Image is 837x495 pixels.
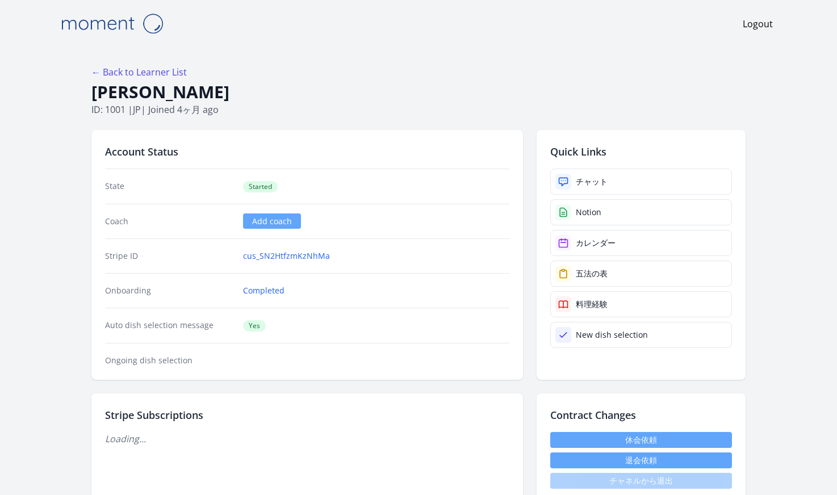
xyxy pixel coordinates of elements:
a: 五法の表 [550,261,732,287]
dt: Stripe ID [105,250,234,262]
a: Logout [743,17,773,31]
div: チャット [576,176,608,187]
div: 五法の表 [576,268,608,279]
p: ID: 1001 | | Joined 4ヶ月 ago [91,103,746,116]
div: New dish selection [576,329,648,341]
a: 休会依頼 [550,432,732,448]
span: Yes [243,320,266,332]
h2: Quick Links [550,144,732,160]
dt: Coach [105,216,234,227]
a: チャット [550,169,732,195]
span: チャネルから退出 [550,473,732,489]
div: Notion [576,207,601,218]
h2: Stripe Subscriptions [105,407,509,423]
h2: Contract Changes [550,407,732,423]
dt: Onboarding [105,285,234,296]
a: Add coach [243,213,301,229]
a: カレンダー [550,230,732,256]
a: New dish selection [550,322,732,348]
span: jp [133,103,141,116]
button: 退会依頼 [550,452,732,468]
a: 料理経験 [550,291,732,317]
dt: State [105,181,234,192]
a: ← Back to Learner List [91,66,187,78]
h2: Account Status [105,144,509,160]
img: Moment [55,9,169,38]
dt: Ongoing dish selection [105,355,234,366]
p: Loading... [105,432,509,446]
a: cus_SN2HtfzmKzNhMa [243,250,330,262]
a: Notion [550,199,732,225]
dt: Auto dish selection message [105,320,234,332]
span: Started [243,181,278,192]
div: 料理経験 [576,299,608,310]
a: Completed [243,285,284,296]
div: カレンダー [576,237,616,249]
h1: [PERSON_NAME] [91,81,746,103]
